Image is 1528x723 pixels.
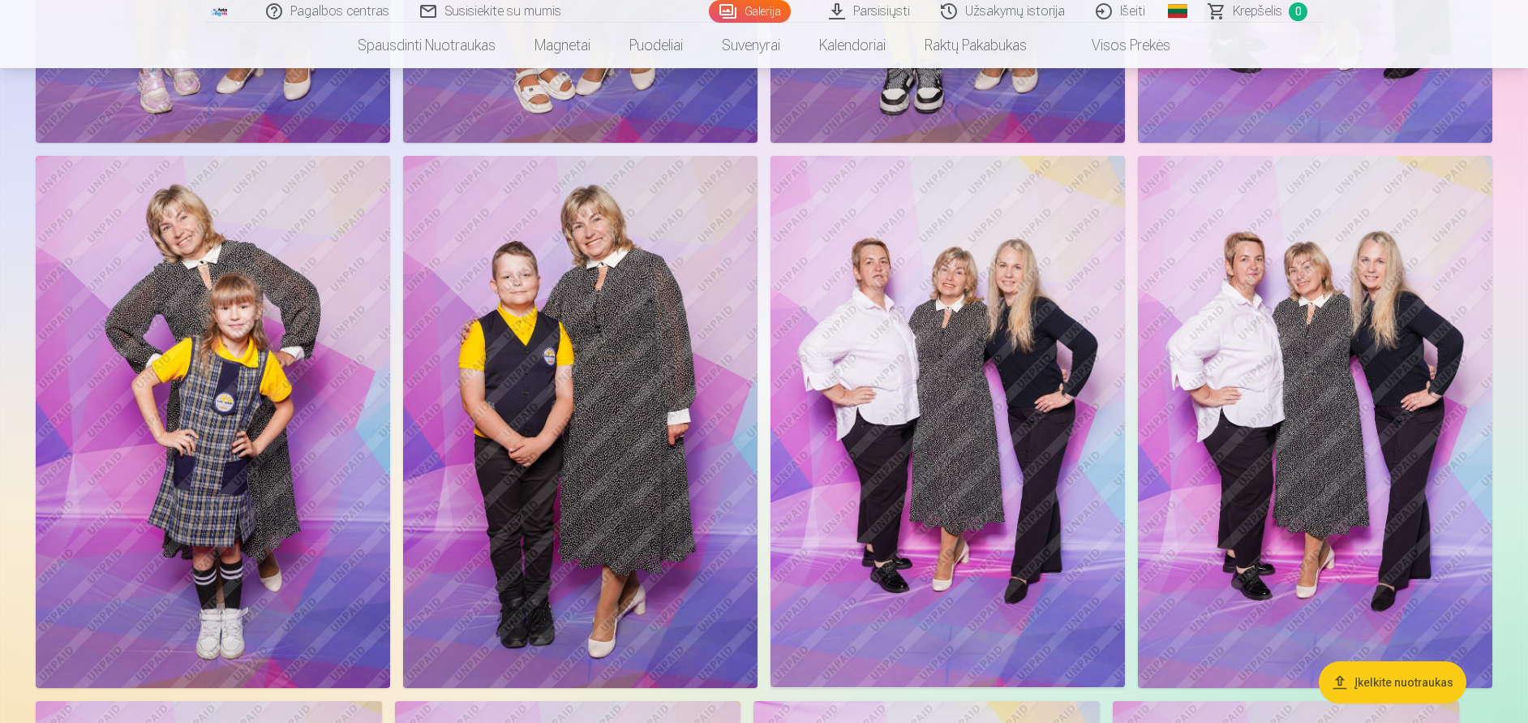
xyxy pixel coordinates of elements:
[338,23,515,68] a: Spausdinti nuotraukas
[1289,2,1307,21] span: 0
[1319,661,1466,704] button: Įkelkite nuotraukas
[702,23,800,68] a: Suvenyrai
[610,23,702,68] a: Puodeliai
[1233,2,1282,21] span: Krepšelis
[800,23,905,68] a: Kalendoriai
[1046,23,1190,68] a: Visos prekės
[905,23,1046,68] a: Raktų pakabukas
[211,6,229,16] img: /fa2
[515,23,610,68] a: Magnetai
